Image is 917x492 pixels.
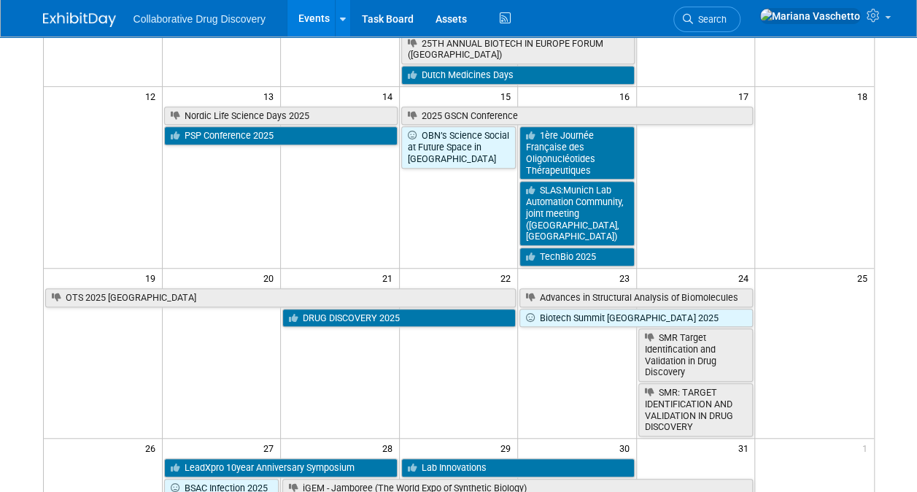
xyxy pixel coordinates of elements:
span: 17 [736,87,754,105]
a: DRUG DISCOVERY 2025 [282,309,516,328]
span: 19 [144,269,162,287]
a: OTS 2025 [GEOGRAPHIC_DATA] [45,288,516,307]
a: Lab Innovations [401,458,635,477]
span: 30 [618,439,636,457]
a: Search [673,7,740,32]
a: LeadXpro 10year Anniversary Symposium [164,458,398,477]
span: 24 [736,269,754,287]
span: 22 [499,269,517,287]
a: PSP Conference 2025 [164,126,398,145]
span: 15 [499,87,517,105]
a: 25TH ANNUAL BIOTECH IN EUROPE FORUM ([GEOGRAPHIC_DATA]) [401,34,635,64]
a: 2025 GSCN Conference [401,107,754,126]
span: 31 [736,439,754,457]
span: 12 [144,87,162,105]
a: Biotech Summit [GEOGRAPHIC_DATA] 2025 [519,309,753,328]
span: 16 [618,87,636,105]
span: 18 [856,87,874,105]
span: 28 [381,439,399,457]
a: TechBio 2025 [519,247,635,266]
img: Mariana Vaschetto [759,8,861,24]
span: Collaborative Drug Discovery [134,13,266,25]
img: ExhibitDay [43,12,116,27]
span: 25 [856,269,874,287]
a: Dutch Medicines Days [401,66,635,85]
a: OBN’s Science Social at Future Space in [GEOGRAPHIC_DATA] [401,126,516,168]
span: 23 [618,269,636,287]
a: SMR: TARGET IDENTIFICATION AND VALIDATION IN DRUG DISCOVERY [638,383,754,437]
span: 21 [381,269,399,287]
span: 20 [262,269,280,287]
a: Nordic Life Science Days 2025 [164,107,398,126]
a: SLAS:Munich Lab Automation Community, joint meeting ([GEOGRAPHIC_DATA], [GEOGRAPHIC_DATA]) [519,181,635,246]
span: Search [693,14,727,25]
span: 27 [262,439,280,457]
span: 29 [499,439,517,457]
span: 1 [861,439,874,457]
span: 14 [381,87,399,105]
a: SMR Target Identification and Validation in Drug Discovery [638,328,754,382]
span: 13 [262,87,280,105]
a: Advances in Structural Analysis of Biomolecules [519,288,753,307]
span: 26 [144,439,162,457]
a: 1ère Journée Française des Oligonucléotides Thérapeutiques [519,126,635,180]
